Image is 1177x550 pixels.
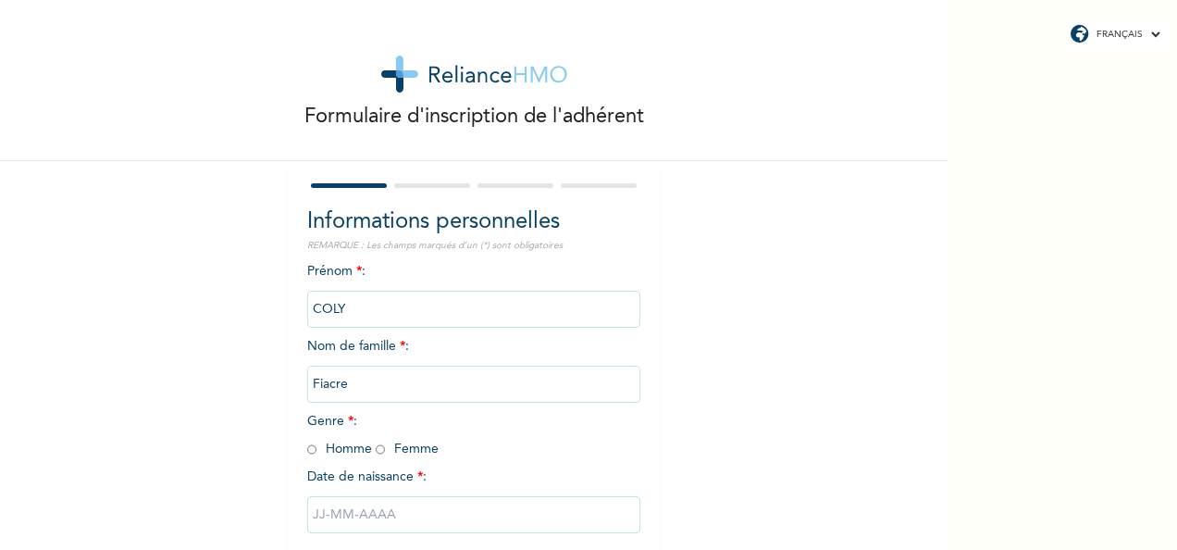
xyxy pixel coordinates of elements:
span: Nom de famille : [307,340,640,391]
h2: Informations personnelles [307,206,640,239]
input: JJ-MM-AAAA [307,496,640,533]
img: logo [381,56,567,93]
input: Entrez votre nom de famille [307,366,640,403]
p: REMARQUE : Les champs marqués d'un (*) sont obligatoires [307,239,640,253]
span: Genre : Homme Femme [307,415,439,456]
p: Formulaire d'inscription de l'adhérent [304,102,644,132]
input: Entrez votre prénom [307,291,640,328]
span: Prénom : [307,265,640,316]
span: Date de naissance : [307,468,427,487]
